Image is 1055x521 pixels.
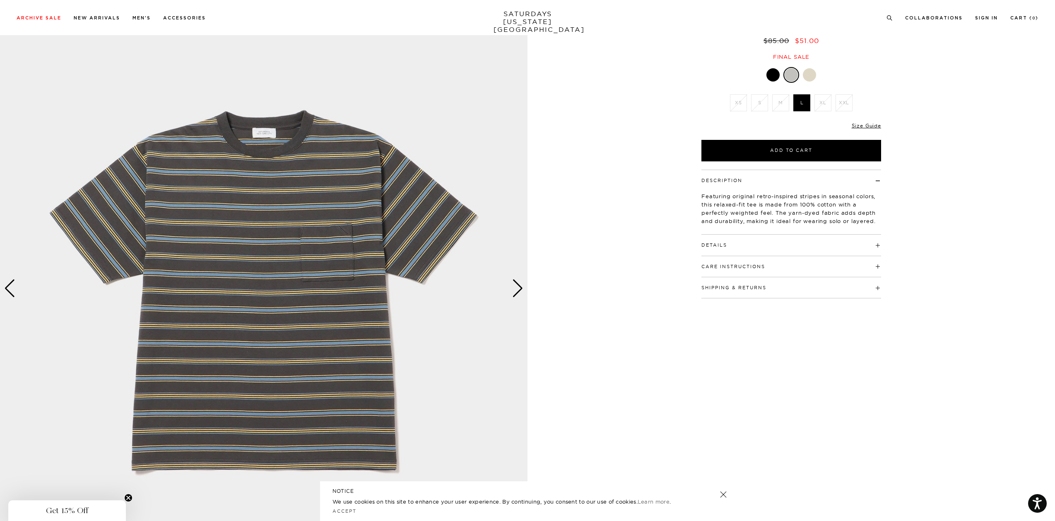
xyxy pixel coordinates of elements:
[638,498,670,505] a: Learn more
[701,140,881,161] button: Add to Cart
[1032,17,1036,20] small: 0
[124,494,132,502] button: Close teaser
[494,10,562,34] a: SATURDAYS[US_STATE][GEOGRAPHIC_DATA]
[764,36,792,45] del: $85.00
[701,178,742,183] button: Description
[74,16,120,20] a: New Arrivals
[700,53,882,60] div: Final sale
[332,497,693,506] p: We use cookies on this site to enhance your user experience. By continuing, you consent to our us...
[46,506,88,516] span: Get 15% Off
[332,508,356,514] a: Accept
[332,487,723,495] h5: NOTICE
[701,286,766,290] button: Shipping & Returns
[793,94,810,111] label: L
[512,279,523,298] div: Next slide
[132,16,151,20] a: Men's
[701,192,881,225] p: Featuring original retro-inspired stripes in seasonal colors, this relaxed-fit tee is made from 1...
[975,16,998,20] a: Sign In
[4,279,15,298] div: Previous slide
[17,16,61,20] a: Archive Sale
[1010,16,1038,20] a: Cart (0)
[905,16,963,20] a: Collaborations
[163,16,206,20] a: Accessories
[852,122,881,129] a: Size Guide
[701,264,765,269] button: Care Instructions
[795,36,819,45] span: $51.00
[701,243,727,247] button: Details
[8,500,126,521] div: Get 15% OffClose teaser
